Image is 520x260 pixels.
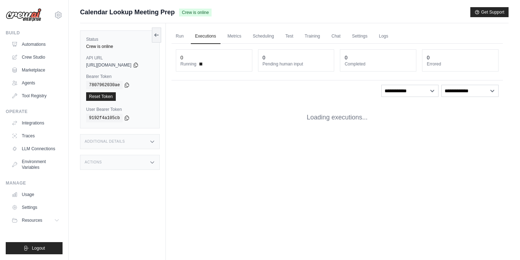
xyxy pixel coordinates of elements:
[263,54,266,61] div: 0
[6,30,63,36] div: Build
[223,29,246,44] a: Metrics
[86,114,123,122] code: 9192f4a105cb
[86,81,123,89] code: 7807962030ae
[248,29,278,44] a: Scheduling
[9,77,63,89] a: Agents
[9,51,63,63] a: Crew Studio
[85,160,102,165] h3: Actions
[6,8,41,22] img: Logo
[6,180,63,186] div: Manage
[427,61,494,67] dt: Errored
[86,36,154,42] label: Status
[9,64,63,76] a: Marketplace
[9,156,63,173] a: Environment Variables
[6,242,63,254] button: Logout
[172,101,503,134] div: Loading executions...
[281,29,298,44] a: Test
[86,74,154,79] label: Bearer Token
[6,109,63,114] div: Operate
[348,29,372,44] a: Settings
[470,7,509,17] button: Get Support
[179,9,212,16] span: Crew is online
[86,44,154,49] div: Crew is online
[80,7,175,17] span: Calendar Lookup Meeting Prep
[180,61,197,67] span: Running
[301,29,325,44] a: Training
[86,92,116,101] a: Reset Token
[375,29,392,44] a: Logs
[345,54,347,61] div: 0
[9,39,63,50] a: Automations
[9,143,63,154] a: LLM Connections
[32,245,45,251] span: Logout
[86,107,154,112] label: User Bearer Token
[9,130,63,142] a: Traces
[9,202,63,213] a: Settings
[86,62,132,68] span: [URL][DOMAIN_NAME]
[9,215,63,226] button: Resources
[345,61,412,67] dt: Completed
[22,217,42,223] span: Resources
[327,29,345,44] a: Chat
[191,29,221,44] a: Executions
[172,29,188,44] a: Run
[85,139,125,144] h3: Additional Details
[263,61,330,67] dt: Pending human input
[9,189,63,200] a: Usage
[9,90,63,102] a: Tool Registry
[180,54,183,61] div: 0
[9,117,63,129] a: Integrations
[427,54,430,61] div: 0
[86,55,154,61] label: API URL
